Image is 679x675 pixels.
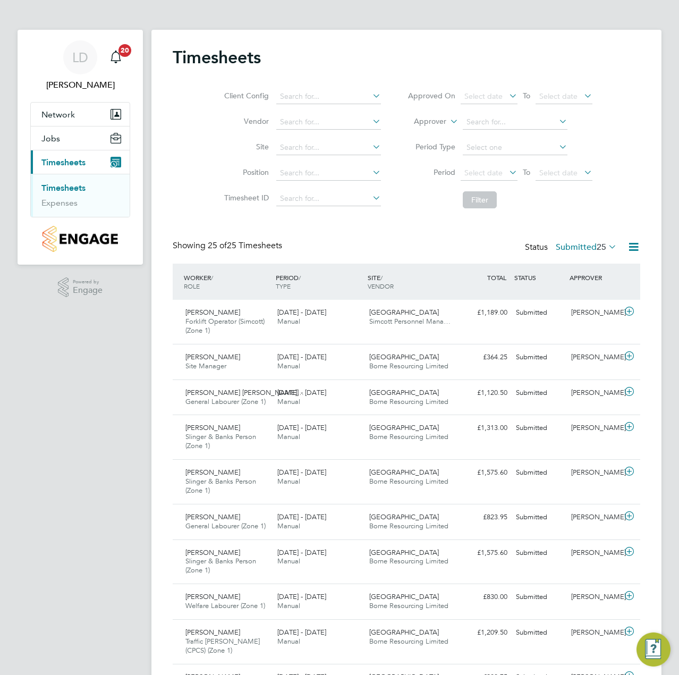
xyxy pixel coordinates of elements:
div: WORKER [181,268,273,296]
span: [DATE] - [DATE] [277,628,326,637]
input: Search for... [463,115,567,130]
span: Site Manager [185,361,226,370]
div: [PERSON_NAME] [567,304,622,322]
a: Powered byEngage [58,277,103,298]
div: [PERSON_NAME] [567,624,622,642]
span: Borne Resourcing Limited [369,637,448,646]
span: TYPE [276,282,291,290]
div: Submitted [512,624,567,642]
div: APPROVER [567,268,622,287]
img: countryside-properties-logo-retina.png [43,226,117,252]
span: [GEOGRAPHIC_DATA] [369,308,439,317]
div: [PERSON_NAME] [567,384,622,402]
div: PERIOD [273,268,365,296]
h2: Timesheets [173,47,261,68]
span: [PERSON_NAME] [PERSON_NAME]… [185,388,304,397]
span: [GEOGRAPHIC_DATA] [369,628,439,637]
span: [PERSON_NAME] [185,423,240,432]
div: £1,189.00 [456,304,512,322]
button: Engage Resource Center [636,632,670,666]
span: 25 of [208,240,227,251]
span: General Labourer (Zone 1) [185,397,266,406]
span: Select date [464,168,503,178]
span: LD [72,50,88,64]
span: Manual [277,637,300,646]
div: £823.95 [456,509,512,526]
span: Manual [277,432,300,441]
div: SITE [365,268,457,296]
div: £1,120.50 [456,384,512,402]
span: Select date [539,168,578,178]
label: Period Type [408,142,455,151]
span: [DATE] - [DATE] [277,512,326,521]
span: Manual [277,361,300,370]
button: Network [31,103,130,126]
span: Borne Resourcing Limited [369,397,448,406]
span: [GEOGRAPHIC_DATA] [369,512,439,521]
span: [GEOGRAPHIC_DATA] [369,423,439,432]
input: Search for... [276,89,381,104]
span: [DATE] - [DATE] [277,548,326,557]
div: Status [525,240,619,255]
span: 25 [597,242,606,252]
div: £1,575.60 [456,464,512,482]
span: [PERSON_NAME] [185,308,240,317]
div: Submitted [512,349,567,366]
span: [DATE] - [DATE] [277,592,326,601]
div: Submitted [512,304,567,322]
span: [GEOGRAPHIC_DATA] [369,468,439,477]
label: Timesheet ID [221,193,269,203]
nav: Main navigation [18,30,143,265]
button: Filter [463,191,497,208]
span: Traffic [PERSON_NAME] (CPCS) (Zone 1) [185,637,260,655]
span: [DATE] - [DATE] [277,388,326,397]
div: Submitted [512,419,567,437]
span: Borne Resourcing Limited [369,361,448,370]
div: [PERSON_NAME] [567,464,622,482]
span: Borne Resourcing Limited [369,432,448,441]
div: £1,313.00 [456,419,512,437]
div: [PERSON_NAME] [567,588,622,606]
span: [DATE] - [DATE] [277,423,326,432]
span: Jobs [41,133,60,144]
input: Search for... [276,115,381,130]
a: LD[PERSON_NAME] [30,40,130,91]
span: [GEOGRAPHIC_DATA] [369,592,439,601]
label: Approver [398,116,446,127]
label: Client Config [221,91,269,100]
span: [GEOGRAPHIC_DATA] [369,548,439,557]
span: TOTAL [487,273,506,282]
span: [DATE] - [DATE] [277,352,326,361]
span: To [520,165,533,179]
span: VENDOR [368,282,394,290]
div: [PERSON_NAME] [567,544,622,562]
span: Slinger & Banks Person (Zone 1) [185,432,256,450]
input: Search for... [276,166,381,181]
span: Manual [277,317,300,326]
span: General Labourer (Zone 1) [185,521,266,530]
span: [DATE] - [DATE] [277,468,326,477]
label: Submitted [556,242,617,252]
div: Submitted [512,509,567,526]
span: 25 Timesheets [208,240,282,251]
span: / [299,273,301,282]
button: Jobs [31,126,130,150]
span: Manual [277,397,300,406]
label: Site [221,142,269,151]
label: Approved On [408,91,455,100]
span: Select date [539,91,578,101]
div: Timesheets [31,174,130,217]
input: Search for... [276,191,381,206]
div: Showing [173,240,284,251]
span: Welfare Labourer (Zone 1) [185,601,265,610]
a: Go to home page [30,226,130,252]
span: Engage [73,286,103,295]
label: Vendor [221,116,269,126]
span: [PERSON_NAME] [185,548,240,557]
label: Period [408,167,455,177]
span: Network [41,109,75,120]
span: Timesheets [41,157,86,167]
label: Position [221,167,269,177]
span: Slinger & Banks Person (Zone 1) [185,556,256,575]
input: Select one [463,140,567,155]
